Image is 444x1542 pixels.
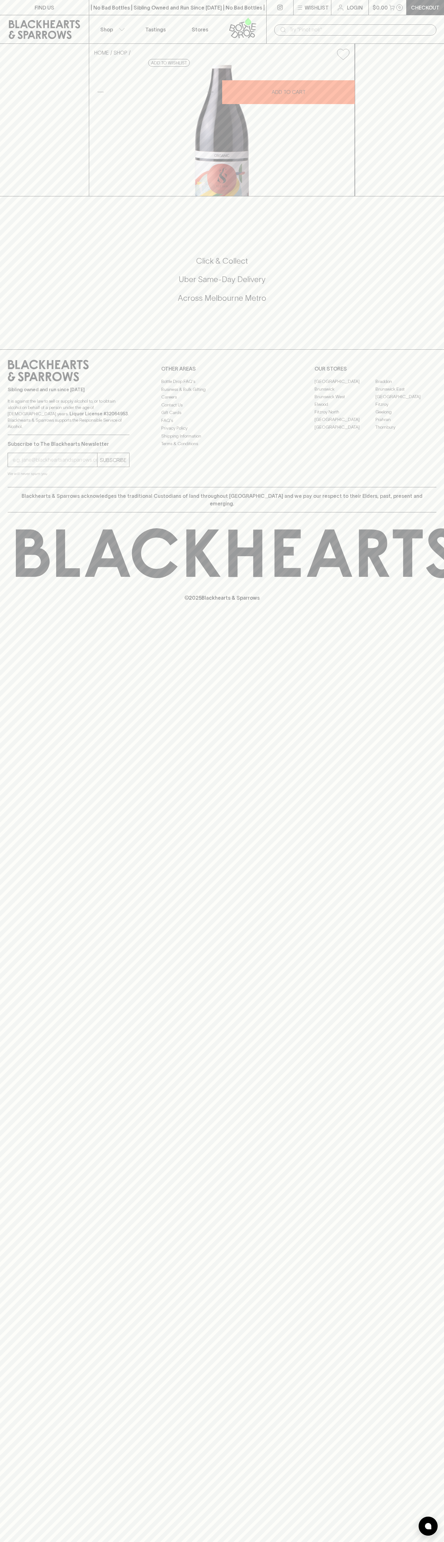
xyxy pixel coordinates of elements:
[315,416,375,423] a: [GEOGRAPHIC_DATA]
[13,455,97,465] input: e.g. jane@blackheartsandsparrows.com.au
[411,4,440,11] p: Checkout
[347,4,363,11] p: Login
[375,385,436,393] a: Brunswick East
[272,88,306,96] p: ADD TO CART
[100,456,127,464] p: SUBSCRIBE
[148,59,190,67] button: Add to wishlist
[375,393,436,400] a: [GEOGRAPHIC_DATA]
[161,432,283,440] a: Shipping Information
[8,256,436,266] h5: Click & Collect
[161,385,283,393] a: Business & Bulk Gifting
[8,230,436,337] div: Call to action block
[161,365,283,372] p: OTHER AREAS
[315,423,375,431] a: [GEOGRAPHIC_DATA]
[425,1523,431,1529] img: bubble-icon
[375,378,436,385] a: Braddon
[398,6,401,9] p: 0
[375,423,436,431] a: Thornbury
[89,65,355,196] img: 39003.png
[289,25,431,35] input: Try "Pinot noir"
[161,425,283,432] a: Privacy Policy
[315,408,375,416] a: Fitzroy North
[161,401,283,409] a: Contact Us
[178,15,222,43] a: Stores
[114,50,127,56] a: SHOP
[145,26,166,33] p: Tastings
[315,400,375,408] a: Elwood
[161,378,283,385] a: Bottle Drop FAQ's
[8,274,436,285] h5: Uber Same-Day Delivery
[315,393,375,400] a: Brunswick West
[315,385,375,393] a: Brunswick
[161,440,283,448] a: Terms & Conditions
[315,378,375,385] a: [GEOGRAPHIC_DATA]
[89,15,134,43] button: Shop
[8,293,436,303] h5: Across Melbourne Metro
[94,50,109,56] a: HOME
[35,4,54,11] p: FIND US
[8,471,129,477] p: We will never spam you
[305,4,329,11] p: Wishlist
[192,26,208,33] p: Stores
[8,386,129,393] p: Sibling owned and run since [DATE]
[133,15,178,43] a: Tastings
[375,416,436,423] a: Prahran
[8,398,129,430] p: It is against the law to sell or supply alcohol to, or to obtain alcohol on behalf of a person un...
[335,46,352,63] button: Add to wishlist
[100,26,113,33] p: Shop
[161,417,283,424] a: FAQ's
[315,365,436,372] p: OUR STORES
[222,80,355,104] button: ADD TO CART
[12,492,432,507] p: Blackhearts & Sparrows acknowledges the traditional Custodians of land throughout [GEOGRAPHIC_DAT...
[161,393,283,401] a: Careers
[161,409,283,417] a: Gift Cards
[8,440,129,448] p: Subscribe to The Blackhearts Newsletter
[97,453,129,467] button: SUBSCRIBE
[375,408,436,416] a: Geelong
[373,4,388,11] p: $0.00
[375,400,436,408] a: Fitzroy
[70,411,128,416] strong: Liquor License #32064953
